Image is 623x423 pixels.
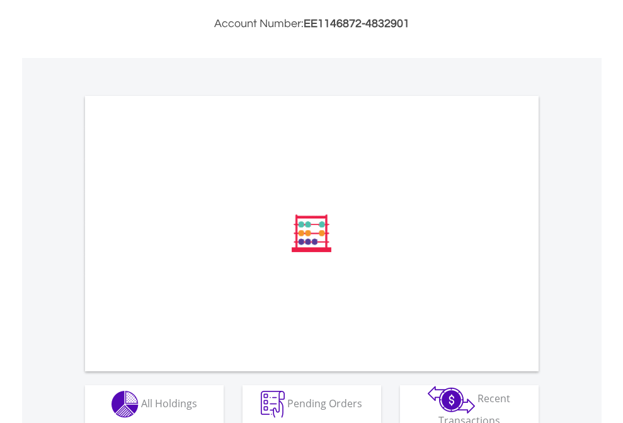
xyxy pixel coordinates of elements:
button: Pending Orders [243,385,381,423]
img: holdings-wht.png [111,391,139,418]
button: All Holdings [85,385,224,423]
button: Recent Transactions [400,385,539,423]
span: EE1146872-4832901 [304,18,409,30]
img: transactions-zar-wht.png [428,386,475,414]
span: All Holdings [141,396,197,410]
span: Pending Orders [287,396,362,410]
h3: Account Number: [85,15,539,33]
img: pending_instructions-wht.png [261,391,285,418]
